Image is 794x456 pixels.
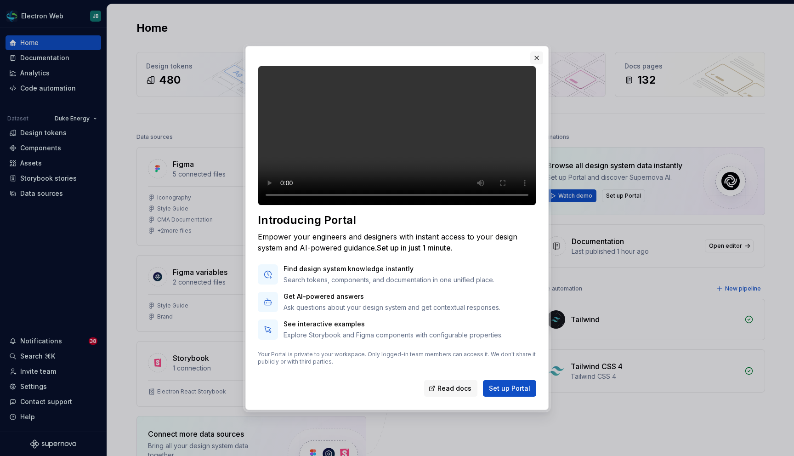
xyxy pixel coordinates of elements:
[284,275,494,285] p: Search tokens, components, and documentation in one unified place.
[284,264,494,274] p: Find design system knowledge instantly
[437,384,471,393] span: Read docs
[284,303,500,312] p: Ask questions about your design system and get contextual responses.
[284,319,503,329] p: See interactive examples
[424,380,477,397] a: Read docs
[377,243,453,252] span: Set up in just 1 minute.
[258,213,536,228] div: Introducing Portal
[258,351,536,365] p: Your Portal is private to your workspace. Only logged-in team members can access it. We don't sha...
[489,384,530,393] span: Set up Portal
[284,331,503,340] p: Explore Storybook and Figma components with configurable properties.
[483,380,536,397] button: Set up Portal
[284,292,500,301] p: Get AI-powered answers
[258,231,536,253] div: Empower your engineers and designers with instant access to your design system and AI-powered gui...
